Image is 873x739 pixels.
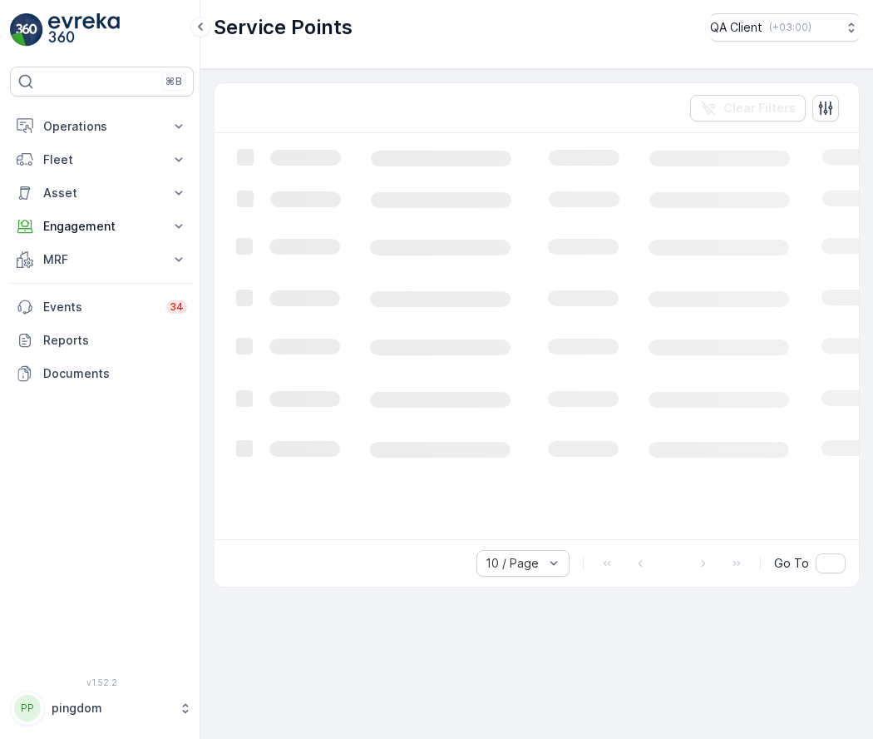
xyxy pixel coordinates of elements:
p: Documents [43,365,187,382]
button: Clear Filters [690,95,806,122]
p: Engagement [43,218,160,235]
span: v 1.52.2 [10,677,194,687]
div: PP [14,695,41,722]
p: QA Client [710,19,762,36]
button: Operations [10,110,194,143]
p: Service Points [214,14,353,41]
button: PPpingdom [10,691,194,726]
p: Operations [43,118,160,135]
p: ⌘B [165,75,182,88]
p: 34 [170,300,184,314]
button: QA Client(+03:00) [710,13,860,42]
a: Documents [10,357,194,390]
p: Clear Filters [723,100,796,117]
p: Events [43,299,156,315]
button: Engagement [10,210,194,243]
button: Fleet [10,143,194,176]
p: Reports [43,332,187,349]
p: Fleet [43,151,160,168]
img: logo [10,13,43,47]
p: MRF [43,251,160,268]
button: MRF [10,243,194,276]
p: Asset [43,185,160,201]
img: logo_light-DOdMpM7g.png [48,13,120,47]
a: Events34 [10,290,194,324]
p: ( +03:00 ) [769,21,811,34]
a: Reports [10,324,194,357]
span: Go To [774,555,809,572]
button: Asset [10,176,194,210]
p: pingdom [52,700,170,717]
